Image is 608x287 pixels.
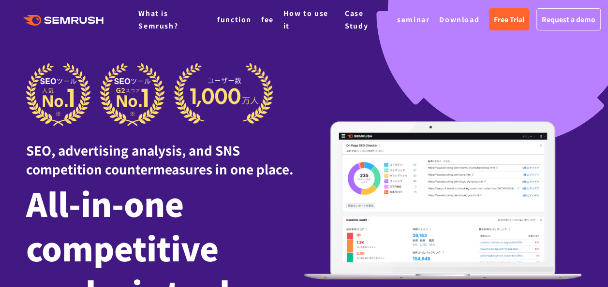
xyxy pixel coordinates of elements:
[397,14,430,24] a: seminar
[261,14,274,24] a: fee
[439,14,479,24] a: Download
[283,8,328,30] a: How to use it
[217,14,252,24] a: function
[26,126,304,178] div: SEO, advertising analysis, and SNS competition countermeasures in one place.
[536,8,601,30] a: Request a demo
[489,8,529,30] a: Free Trial
[345,8,368,30] a: Case Study
[542,14,595,25] span: Request a demo
[138,8,178,30] a: What is Semrush?
[494,14,524,25] span: Free Trial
